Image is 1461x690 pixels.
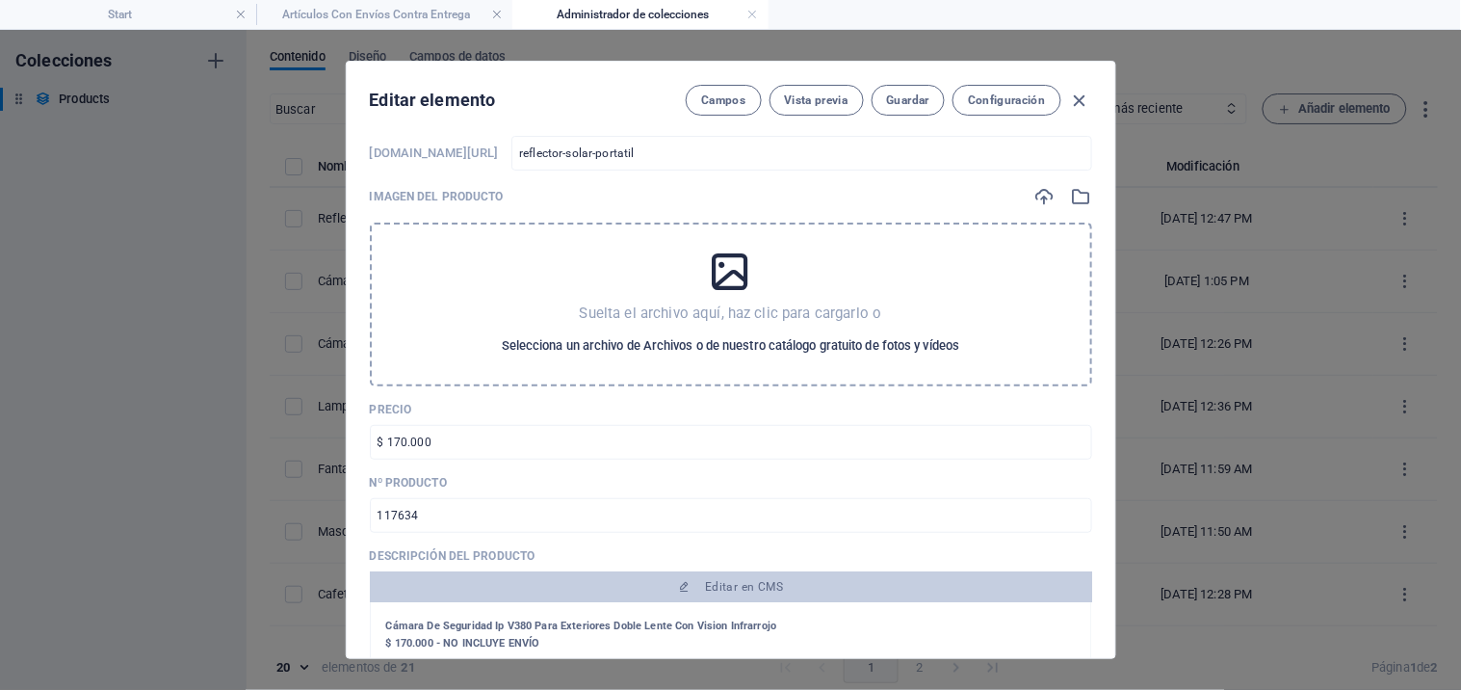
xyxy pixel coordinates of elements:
h4: Cámara De Seguridad Ip V380 Para Exteriores Doble Lente Con Vision Infrarrojo [386,618,1076,635]
span: Campos [701,93,745,108]
button: Vista previa [770,85,864,116]
button: Configuración [952,85,1060,116]
h2: Editar elemento [370,89,496,112]
h4: Artículos Con Envíos Contra Entrega [256,4,512,25]
span: Editar en CMS [705,579,783,595]
p: Descripción del producto [370,548,1092,564]
button: Guardar [872,85,945,116]
p: Nº producto [370,475,1092,491]
h6: Slug es la URL bajo la cual puede encontrarse este elemento, por lo que debe ser única. [370,142,499,165]
span: Vista previa [785,93,848,108]
p: Suelta el archivo aquí, haz clic para cargarlo o [580,304,882,323]
p: Imagen del producto [370,189,504,204]
p: Precio [370,402,1092,417]
i: Selecciona una imagen del administrador de archivos o del catálogo [1071,186,1092,207]
input: 0 [370,498,1092,533]
button: Selecciona un archivo de Archivos o de nuestro catálogo gratuito de fotos y vídeos [497,331,965,361]
span: Configuración [968,93,1045,108]
span: Guardar [887,93,929,108]
button: Campos [686,85,761,116]
h4: Administrador de colecciones [512,4,769,25]
button: Editar en CMS [370,571,1092,602]
h4: $ 170.000 - NO INCLUYE ENVÍO [386,635,1076,652]
span: Selecciona un archivo de Archivos o de nuestro catálogo gratuito de fotos y vídeos [502,334,960,358]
